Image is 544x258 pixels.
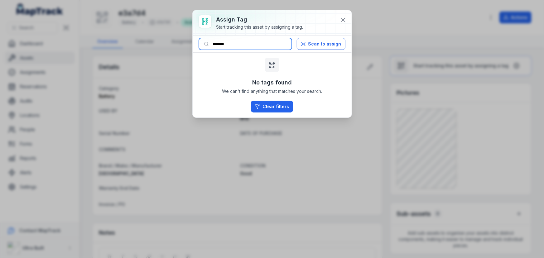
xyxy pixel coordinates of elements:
h3: Assign tag [216,15,303,24]
div: Start tracking this asset by assigning a tag. [216,24,303,30]
h3: No tags found [252,78,292,87]
span: We can't find anything that matches your search. [222,88,322,94]
button: Scan to assign [297,38,345,50]
button: Clear filters [251,101,293,112]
